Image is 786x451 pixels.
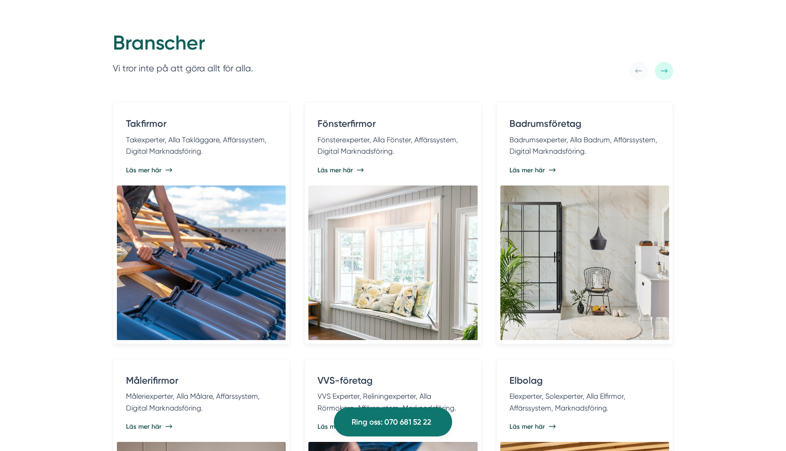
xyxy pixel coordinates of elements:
[509,391,660,414] p: Elexperter, Solexperter, Alla Elfirmor, Affärssystem, Marknadsföring.
[509,134,660,157] p: Badrumsexperter, Alla Badrum, Affärssystem, Digital Marknadsföring.
[126,117,277,134] h4: Takfirmor
[113,61,253,76] p: Vi tror inte på att göra allt för alla.
[352,416,431,428] span: Ring oss: 070 681 52 22
[509,117,660,134] h4: Badrumsföretag
[126,165,161,175] span: Läs mer här
[308,185,477,340] img: Digital Marknadsföring till Fönsterfirmor
[500,185,669,340] img: Digital Marknadsföring till Badrumsföretag
[509,422,545,431] span: Läs mer här
[113,30,253,61] h2: Branscher
[317,374,468,391] h4: VVS-företag
[317,117,468,134] h4: Fönsterfirmor
[126,391,277,414] p: Måleriexperter, Alla Målare, Affärssystem, Digital Marknadsföring.
[317,134,468,157] p: Fönsterexperter, Alla Fönster, Affärssystem, Digital Marknadsföring.
[334,407,452,436] a: Ring oss: 070 681 52 22
[113,102,290,344] a: Takfirmor Takexperter, Alla Takläggare, Affärssystem, Digital Marknadsföring. Läs mer här Digital...
[117,185,286,340] img: Digital Marknadsföring till Takfirmor
[509,374,660,391] h4: Elbolag
[126,374,277,391] h4: Målerifirmor
[317,422,353,431] span: Läs mer här
[317,165,353,175] span: Läs mer här
[317,391,468,414] p: VVS Experter, Reliningexperter, Alla Rörmokare, Affärssystem, Marknadsföring.
[304,102,481,344] a: Fönsterfirmor Fönsterexperter, Alla Fönster, Affärssystem, Digital Marknadsföring. Läs mer här Di...
[496,102,673,344] a: Badrumsföretag Badrumsexperter, Alla Badrum, Affärssystem, Digital Marknadsföring. Läs mer här Di...
[126,422,161,431] span: Läs mer här
[509,165,545,175] span: Läs mer här
[126,134,277,157] p: Takexperter, Alla Takläggare, Affärssystem, Digital Marknadsföring.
